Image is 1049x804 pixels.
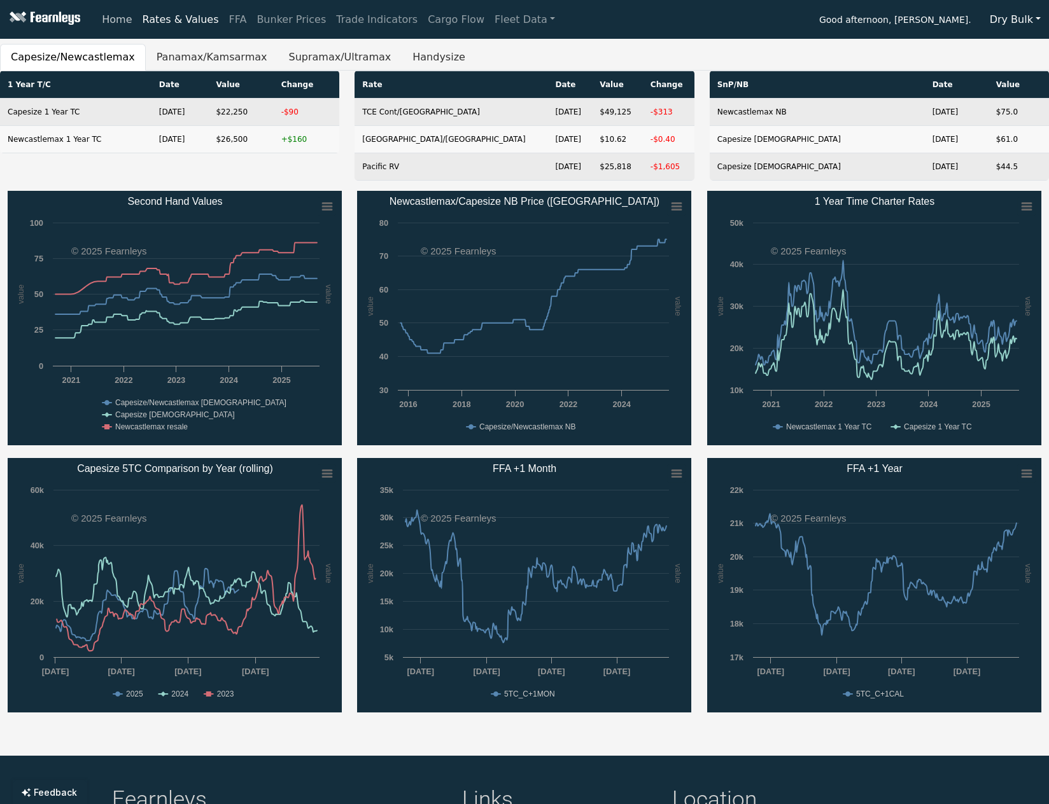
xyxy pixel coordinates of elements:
[137,7,224,32] a: Rates & Values
[989,126,1049,153] td: $61.0
[274,71,340,99] th: Change
[126,690,143,698] text: 2025
[474,667,500,676] text: [DATE]
[365,564,375,583] text: value
[355,126,547,153] td: [GEOGRAPHIC_DATA]/[GEOGRAPHIC_DATA]
[39,361,43,371] text: 0
[42,667,69,676] text: [DATE]
[115,410,235,419] text: Capesize [DEMOGRAPHIC_DATA]
[39,653,44,662] text: 0
[34,289,43,299] text: 50
[814,196,934,207] text: 1 Year Time Charter Rates
[357,458,691,712] svg: FFA +1 Month
[538,667,565,676] text: [DATE]
[31,597,45,606] text: 20k
[16,284,25,304] text: value
[16,564,25,583] text: value
[504,690,555,698] text: 5TC_C+1MON
[220,375,238,385] text: 2024
[982,8,1049,32] button: Dry Bulk
[171,690,188,698] text: 2024
[707,191,1041,445] svg: 1 Year Time Charter Rates
[108,667,134,676] text: [DATE]
[560,399,577,409] text: 2022
[115,422,188,431] text: Newcastlemax resale
[972,399,990,409] text: 2025
[151,99,209,126] td: [DATE]
[919,399,938,409] text: 2024
[1024,296,1033,316] text: value
[380,485,394,495] text: 35k
[97,7,137,32] a: Home
[925,71,989,99] th: Date
[729,518,743,528] text: 21k
[592,71,643,99] th: Value
[274,99,340,126] td: -$90
[355,99,547,126] td: TCE Cont/[GEOGRAPHIC_DATA]
[729,343,743,353] text: 20k
[400,399,418,409] text: 2016
[547,126,592,153] td: [DATE]
[208,71,273,99] th: Value
[8,191,342,445] svg: Second Hand Values
[819,10,971,32] span: Good afternoon, [PERSON_NAME].
[357,191,691,445] svg: Newcastlemax/Capesize NB Price (China)
[710,71,925,99] th: SnP/NB
[407,667,434,676] text: [DATE]
[71,246,147,256] text: © 2025 Fearnleys
[707,458,1041,712] svg: FFA +1 Year
[379,251,388,261] text: 70
[729,485,743,495] text: 22k
[379,318,388,328] text: 50
[771,246,847,256] text: © 2025 Fearnleys
[489,7,560,32] a: Fleet Data
[493,463,556,474] text: FFA +1 Month
[729,585,743,595] text: 19k
[380,569,394,578] text: 20k
[324,284,334,304] text: value
[710,126,925,153] td: Capesize [DEMOGRAPHIC_DATA]
[62,375,80,385] text: 2021
[8,458,342,712] svg: Capesize 5TC Comparison by Year (rolling)
[547,71,592,99] th: Date
[380,541,394,550] text: 25k
[251,7,331,32] a: Bunker Prices
[762,399,780,409] text: 2021
[272,375,290,385] text: 2025
[421,513,496,523] text: © 2025 Fearnleys
[643,126,694,153] td: -$0.40
[888,667,915,676] text: [DATE]
[31,541,45,550] text: 40k
[479,422,575,431] text: Capesize/Newcastlemax NB
[643,99,694,126] td: -$313
[603,667,630,676] text: [DATE]
[278,44,402,71] button: Supramax/Ultramax
[208,99,273,126] td: $22,250
[673,296,683,316] text: value
[867,399,885,409] text: 2023
[904,422,972,431] text: Capesize 1 Year TC
[953,667,980,676] text: [DATE]
[815,399,833,409] text: 2022
[379,218,388,228] text: 80
[380,513,394,522] text: 30k
[729,552,743,562] text: 20k
[380,625,394,634] text: 10k
[31,485,45,495] text: 60k
[77,463,273,474] text: Capesize 5TC Comparison by Year (rolling)
[925,99,989,126] td: [DATE]
[453,399,470,409] text: 2018
[115,375,132,385] text: 2022
[757,667,784,676] text: [DATE]
[547,99,592,126] td: [DATE]
[729,653,743,662] text: 17k
[421,246,496,256] text: © 2025 Fearnleys
[423,7,489,32] a: Cargo Flow
[673,564,683,583] text: value
[242,667,269,676] text: [DATE]
[324,564,334,583] text: value
[847,463,903,474] text: FFA +1 Year
[30,218,43,228] text: 100
[34,254,43,263] text: 75
[174,667,201,676] text: [DATE]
